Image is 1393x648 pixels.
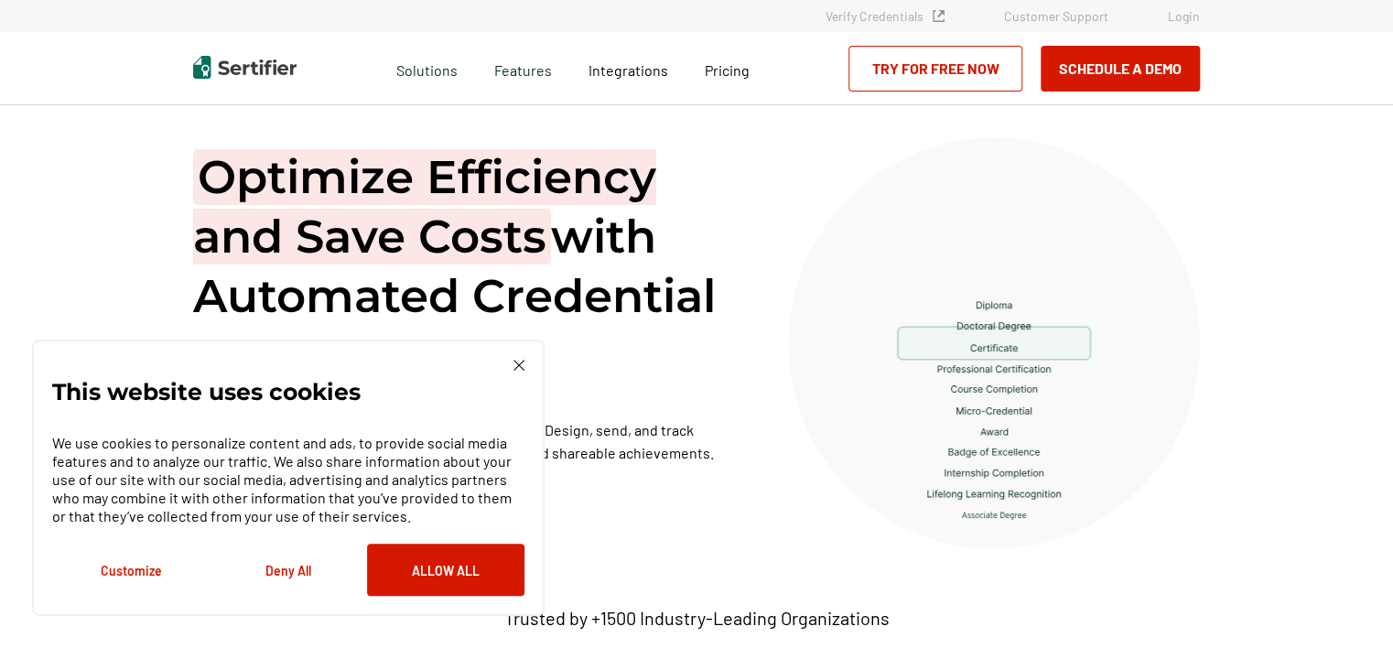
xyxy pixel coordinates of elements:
[848,46,1022,92] a: Try for Free Now
[396,57,458,80] span: Solutions
[1168,8,1200,24] a: Login
[494,57,552,80] span: Features
[52,544,210,596] button: Customize
[705,61,750,79] span: Pricing
[962,512,1026,519] g: Associate Degree
[193,147,742,385] h1: with Automated Credential Management
[1004,8,1108,24] a: Customer Support
[826,8,945,24] a: Verify Credentials
[589,61,668,79] span: Integrations
[367,544,524,596] button: Allow All
[210,544,367,596] button: Deny All
[193,56,297,79] img: Sertifier | Digital Credentialing Platform
[589,57,668,80] a: Integrations
[52,383,361,401] p: This website uses cookies
[193,149,656,265] span: Optimize Efficiency and Save Costs
[503,607,889,630] p: Trusted by +1500 Industry-Leading Organizations
[933,10,945,22] img: Verified
[1041,46,1200,92] button: Schedule a Demo
[52,434,524,525] p: We use cookies to personalize content and ads, to provide social media features and to analyze ou...
[513,360,524,371] img: Cookie Popup Close
[705,57,750,80] a: Pricing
